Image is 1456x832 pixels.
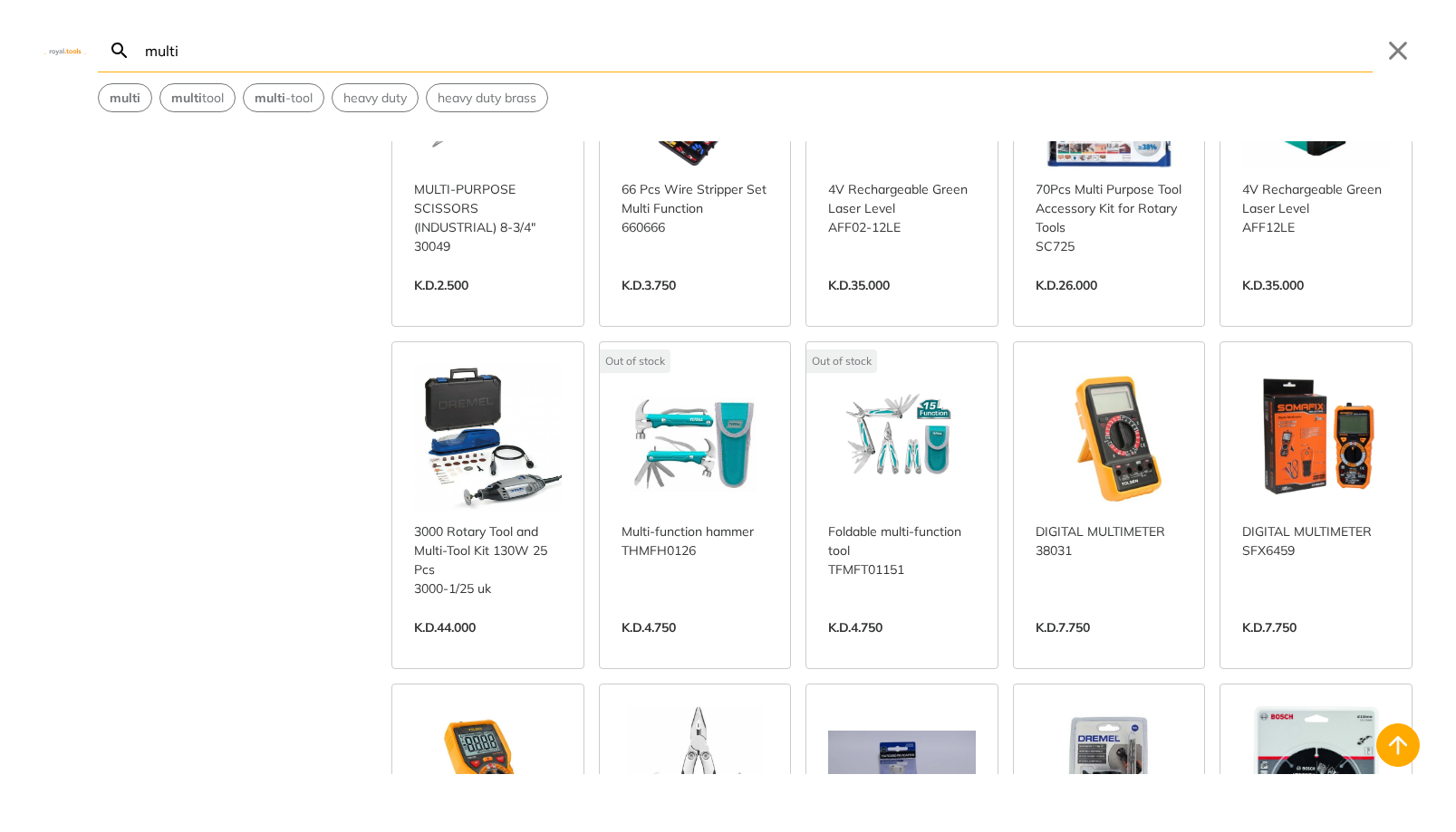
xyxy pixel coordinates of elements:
div: Out of stock [600,349,670,373]
div: Suggestion: multi-tool [243,83,324,112]
div: Suggestion: multi tool [159,83,236,112]
div: Suggestion: heavy duty [332,83,419,112]
button: Select suggestion: multi tool [160,84,235,111]
button: Select suggestion: multi [99,84,151,111]
button: Select suggestion: heavy duty brass [427,84,547,111]
strong: multi [110,90,140,106]
input: Search… [141,29,1373,72]
div: Suggestion: multi [98,83,152,112]
button: Select suggestion: multi-tool [244,84,323,111]
div: Suggestion: heavy duty brass [426,83,548,112]
strong: multi [171,90,202,106]
span: tool [171,89,224,108]
button: Back to top [1376,723,1420,767]
strong: multi [255,90,285,106]
span: -tool [255,89,313,108]
button: Select suggestion: heavy duty [333,84,418,111]
span: heavy duty brass [438,89,536,108]
div: Out of stock [806,349,877,373]
span: heavy duty [343,89,407,108]
button: Close [1384,36,1413,65]
svg: Search [109,40,130,62]
img: Close [43,46,87,54]
svg: Back to top [1384,731,1413,760]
